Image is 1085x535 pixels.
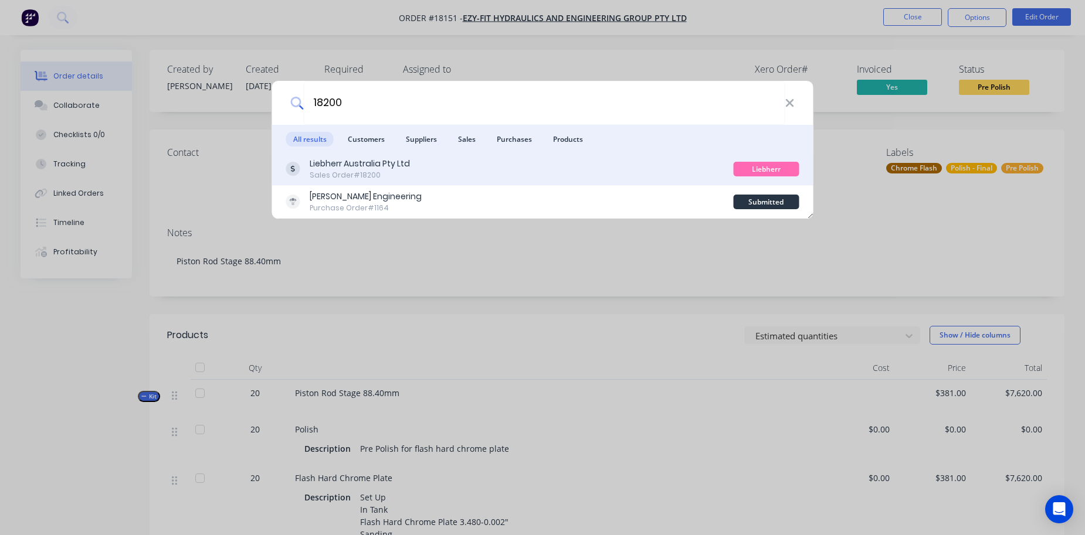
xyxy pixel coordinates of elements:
span: Customers [341,132,392,146]
span: All results [286,132,334,146]
span: Sales [451,132,483,146]
div: Liebherr Invoice [733,162,799,176]
div: Purchase Order #1164 [310,203,422,213]
span: Purchases [490,132,539,146]
div: Sales Order #18200 [310,170,410,180]
div: Liebherr Australia Pty Ltd [310,158,410,170]
input: Start typing a customer or supplier name to create a new order... [303,81,785,125]
span: Suppliers [399,132,444,146]
div: [PERSON_NAME] Engineering [310,190,422,203]
span: Products [546,132,590,146]
div: Open Intercom Messenger [1045,495,1073,523]
div: Submitted [733,195,799,209]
